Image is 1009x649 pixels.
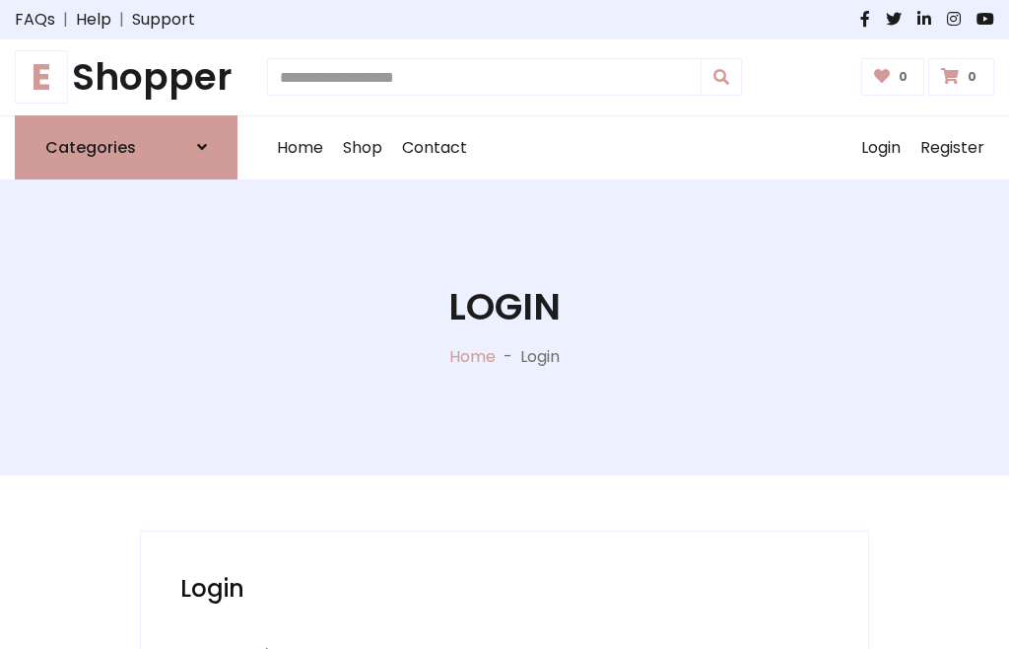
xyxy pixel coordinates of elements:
[180,571,829,607] h2: Login
[55,8,76,32] span: |
[132,8,195,32] a: Support
[392,116,477,180] a: Contact
[520,345,560,369] p: Login
[15,115,237,180] a: Categories
[15,55,237,100] a: EShopper
[928,58,994,96] a: 0
[851,116,910,180] a: Login
[76,8,111,32] a: Help
[45,138,136,157] h6: Categories
[910,116,994,180] a: Register
[15,8,55,32] a: FAQs
[333,116,392,180] a: Shop
[111,8,132,32] span: |
[448,285,561,329] h1: Login
[267,116,333,180] a: Home
[894,68,912,86] span: 0
[15,55,237,100] h1: Shopper
[963,68,981,86] span: 0
[15,50,68,104] span: E
[861,58,925,96] a: 0
[449,345,496,368] a: Home
[496,345,520,369] p: -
